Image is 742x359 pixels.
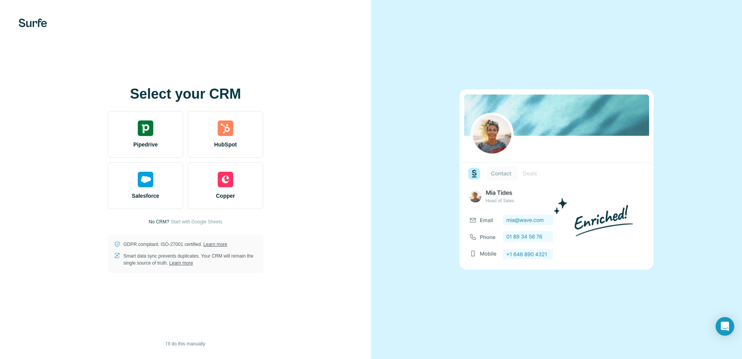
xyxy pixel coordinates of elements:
[216,192,235,200] span: Copper
[138,172,153,187] img: salesforce's logo
[133,141,158,148] span: Pipedrive
[160,338,210,350] button: I’ll do this manually
[716,317,734,336] div: Open Intercom Messenger
[203,242,227,247] a: Learn more
[459,89,654,269] img: none image
[166,340,205,347] span: I’ll do this manually
[108,86,263,102] h1: Select your CRM
[123,253,257,267] p: Smart data sync prevents duplicates. Your CRM will remain the single source of truth.
[132,192,159,200] span: Salesforce
[138,120,153,136] img: pipedrive's logo
[218,120,233,136] img: hubspot's logo
[169,260,193,266] a: Learn more
[218,172,233,187] img: copper's logo
[19,19,47,27] img: Surfe's logo
[214,141,237,148] span: HubSpot
[149,218,169,225] p: No CRM?
[123,241,227,248] p: GDPR compliant. ISO-27001 certified.
[171,218,222,225] button: Start with Google Sheets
